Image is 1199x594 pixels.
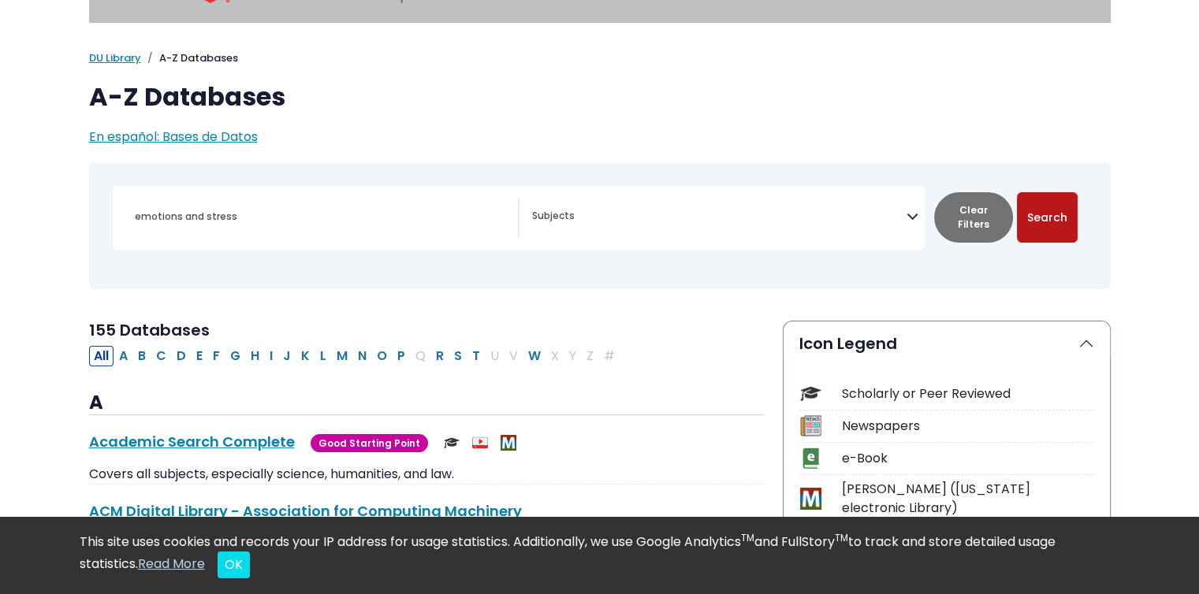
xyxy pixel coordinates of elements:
[842,417,1094,436] div: Newspapers
[800,447,821,469] img: Icon e-Book
[133,346,151,366] button: Filter Results B
[278,346,296,366] button: Filter Results J
[151,346,171,366] button: Filter Results C
[89,319,210,341] span: 155 Databases
[835,531,848,544] sup: TM
[332,346,352,366] button: Filter Results M
[444,435,460,451] img: Scholarly or Peer Reviewed
[372,346,392,366] button: Filter Results O
[89,50,1111,66] nav: breadcrumb
[532,211,907,224] textarea: Search
[842,384,1094,403] div: Scholarly or Peer Reviewed
[89,346,114,366] button: All
[208,346,225,366] button: Filter Results F
[89,50,141,65] a: DU Library
[353,346,371,366] button: Filter Results N
[138,555,205,573] a: Read More
[89,501,522,521] a: ACM Digital Library - Association for Computing Machinery
[393,346,410,366] button: Filter Results P
[89,128,258,146] a: En español: Bases de Datos
[89,346,621,364] div: Alpha-list to filter by first letter of database name
[246,346,264,366] button: Filter Results H
[431,346,449,366] button: Filter Results R
[89,162,1111,289] nav: Search filters
[467,346,485,366] button: Filter Results T
[311,434,428,452] span: Good Starting Point
[80,533,1120,578] div: This site uses cookies and records your IP address for usage statistics. Additionally, we use Goo...
[784,321,1110,366] button: Icon Legend
[296,346,315,366] button: Filter Results K
[89,432,295,451] a: Academic Search Complete
[741,531,754,544] sup: TM
[449,346,467,366] button: Filter Results S
[842,449,1094,468] div: e-Book
[523,346,546,366] button: Filter Results W
[192,346,207,366] button: Filter Results E
[800,488,821,509] img: Icon MeL (Michigan electronic Library)
[89,465,764,484] p: Covers all subjects, especially science, humanities, and law.
[172,346,191,366] button: Filter Results D
[265,346,277,366] button: Filter Results I
[1017,192,1078,243] button: Submit for Search Results
[315,346,331,366] button: Filter Results L
[934,192,1013,243] button: Clear Filters
[89,82,1111,112] h1: A-Z Databases
[114,346,132,366] button: Filter Results A
[842,480,1094,518] div: [PERSON_NAME] ([US_STATE] electronic Library)
[472,435,488,451] img: Audio & Video
[125,205,518,228] input: Search database by title or keyword
[501,435,516,451] img: MeL (Michigan electronic Library)
[800,415,821,436] img: Icon Newspapers
[89,392,764,415] h3: A
[225,346,245,366] button: Filter Results G
[141,50,238,66] li: A-Z Databases
[800,383,821,404] img: Icon Scholarly or Peer Reviewed
[218,551,250,578] button: Close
